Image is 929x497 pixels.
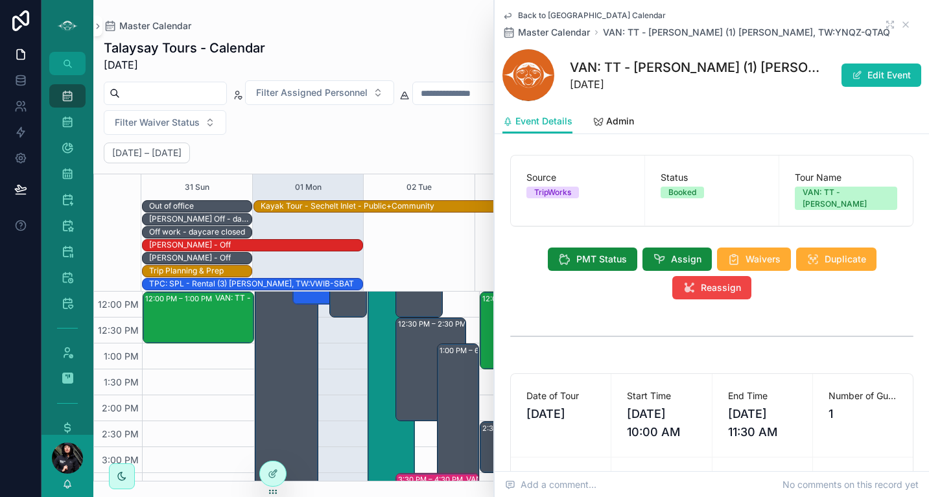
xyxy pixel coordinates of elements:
div: 12:00 PM – 1:30 PM [480,292,543,369]
span: Status [661,171,763,184]
span: Duplicate [825,253,866,266]
div: 12:30 PM – 2:30 PM [398,318,469,330]
img: App logo [57,16,78,36]
h1: VAN: TT - [PERSON_NAME] (1) [PERSON_NAME], TW:YNQZ-QTAQ [570,58,824,76]
div: 2:30 PM – 3:30 PM [482,422,550,435]
span: End Time [728,389,797,402]
h2: [DATE] – [DATE] [112,146,182,159]
span: Date of Tour [526,389,595,402]
span: [DATE] [104,57,265,73]
a: VAN: TT - [PERSON_NAME] (1) [PERSON_NAME], TW:YNQZ-QTAQ [603,26,890,39]
span: No comments on this record yet [782,478,919,491]
div: Trip Planning & Prep [149,266,224,276]
button: Select Button [104,110,226,135]
div: TripWorks [534,187,571,198]
span: Master Calendar [518,26,590,39]
span: Master Calendar [119,19,191,32]
span: Source [526,171,629,184]
button: Assign [642,248,712,271]
div: Off work - daycare closed [149,226,245,238]
span: Admin [606,115,634,128]
div: VAN: TT - [PERSON_NAME] (1) [PERSON_NAME], ( HUSH TEA ORDER ) TW:[PERSON_NAME]-CKZQ [215,293,323,303]
span: Filter Assigned Personnel [256,86,368,99]
div: VAN: TT - [PERSON_NAME] [803,187,889,210]
div: Out of office [149,200,194,212]
span: Reassign [701,281,741,294]
div: 2:30 PM – 3:30 PMLUP Follow-up [480,422,591,472]
button: Select Button [245,80,394,105]
span: Back to [GEOGRAPHIC_DATA] Calendar [518,10,666,21]
button: 02 Tue [406,174,432,200]
div: Trip Planning & Prep [149,265,224,277]
div: TPC: SPL - Rental (3) [PERSON_NAME], TW:VWIB-SBAT [149,279,354,289]
div: Booked [668,187,696,198]
div: Off work - daycare closed [149,227,245,237]
div: [PERSON_NAME] - Off [149,253,231,263]
div: 12:00 PM – 1:00 PMVAN: TT - [PERSON_NAME] (1) [PERSON_NAME], ( HUSH TEA ORDER ) TW:[PERSON_NAME]-... [143,292,253,343]
span: [DATE] [526,405,595,423]
a: Admin [593,110,634,135]
a: Back to [GEOGRAPHIC_DATA] Calendar [502,10,666,21]
button: Duplicate [796,248,876,271]
div: 12:00 PM – 1:00 PM [145,292,215,305]
span: 2:00 PM [99,402,142,413]
span: 1 [829,405,897,423]
span: [DATE] 10:00 AM [627,405,696,441]
div: [PERSON_NAME] - Off [149,240,231,250]
button: Edit Event [841,64,921,87]
button: Waivers [717,248,791,271]
div: 12:30 PM – 2:30 PM [396,318,466,421]
span: Add a comment... [505,478,596,491]
span: 2:30 PM [99,428,142,439]
div: 3:30 PM – 4:30 PM [398,473,466,486]
h1: Talaysay Tours - Calendar [104,39,265,57]
span: 3:00 PM [99,454,142,465]
div: scrollable content [41,75,93,435]
div: Kayak Tour - Sechelt Inlet - Public+Community [261,200,434,212]
button: 01 Mon [295,174,322,200]
span: 12:30 PM [95,325,142,336]
div: [PERSON_NAME] Off - daycare closed [149,214,251,224]
button: PMT Status [548,248,637,271]
div: 12:00 PM – 1:30 PM [482,292,552,305]
span: Tour Name [795,171,897,184]
div: TPC: SPL - Rental (3) Elea Hardy-Charbonnier, TW:VWIB-SBAT [149,278,354,290]
span: 3:30 PM [99,480,142,491]
div: Candace - Off [149,239,231,251]
span: 1:30 PM [100,376,142,387]
a: Master Calendar [502,26,590,39]
span: PMT Status [576,253,627,266]
span: [DATE] [570,76,824,92]
span: Filter Waiver Status [115,116,200,129]
a: Event Details [502,110,572,134]
div: Candace - Off [149,252,231,264]
div: 1:00 PM – 6:30 PM [440,344,506,357]
span: Event Details [515,115,572,128]
span: [DATE] 11:30 AM [728,405,797,441]
span: Waivers [746,253,781,266]
span: Number of Guests [829,389,897,402]
span: Assign [671,253,701,266]
div: Out of office [149,201,194,211]
button: Reassign [672,276,751,299]
a: Master Calendar [104,19,191,32]
div: VAN: TO - [PERSON_NAME] (3) [PERSON_NAME], TW:FQGE-NJWQ [466,474,546,485]
span: 12:00 PM [95,299,142,310]
div: Becky Off - daycare closed [149,213,251,225]
span: 1:00 PM [100,351,142,362]
div: Kayak Tour - Sechelt Inlet - Public+Community [261,201,434,211]
span: Start Time [627,389,696,402]
button: 31 Sun [185,174,209,200]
